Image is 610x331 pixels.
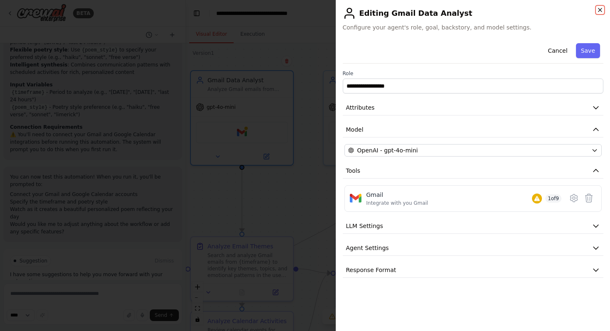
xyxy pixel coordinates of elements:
button: LLM Settings [343,218,604,234]
button: Model [343,122,604,137]
img: Gmail [350,192,361,204]
span: Response Format [346,266,396,274]
label: Role [343,70,604,77]
span: OpenAI - gpt-4o-mini [357,146,418,154]
div: Integrate with you Gmail [366,200,428,206]
span: Model [346,125,364,134]
button: Cancel [543,43,572,58]
button: OpenAI - gpt-4o-mini [344,144,602,157]
button: Tools [343,163,604,179]
h2: Editing Gmail Data Analyst [343,7,604,20]
button: Agent Settings [343,240,604,256]
button: Attributes [343,100,604,115]
span: Agent Settings [346,244,389,252]
button: Configure tool [566,191,581,206]
div: Gmail [366,191,428,199]
span: Configure your agent's role, goal, backstory, and model settings. [343,23,604,32]
span: Tools [346,167,361,175]
button: Delete tool [581,191,596,206]
span: 1 of 9 [545,194,561,203]
span: LLM Settings [346,222,383,230]
button: Response Format [343,262,604,278]
span: Attributes [346,103,375,112]
button: Save [576,43,600,58]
